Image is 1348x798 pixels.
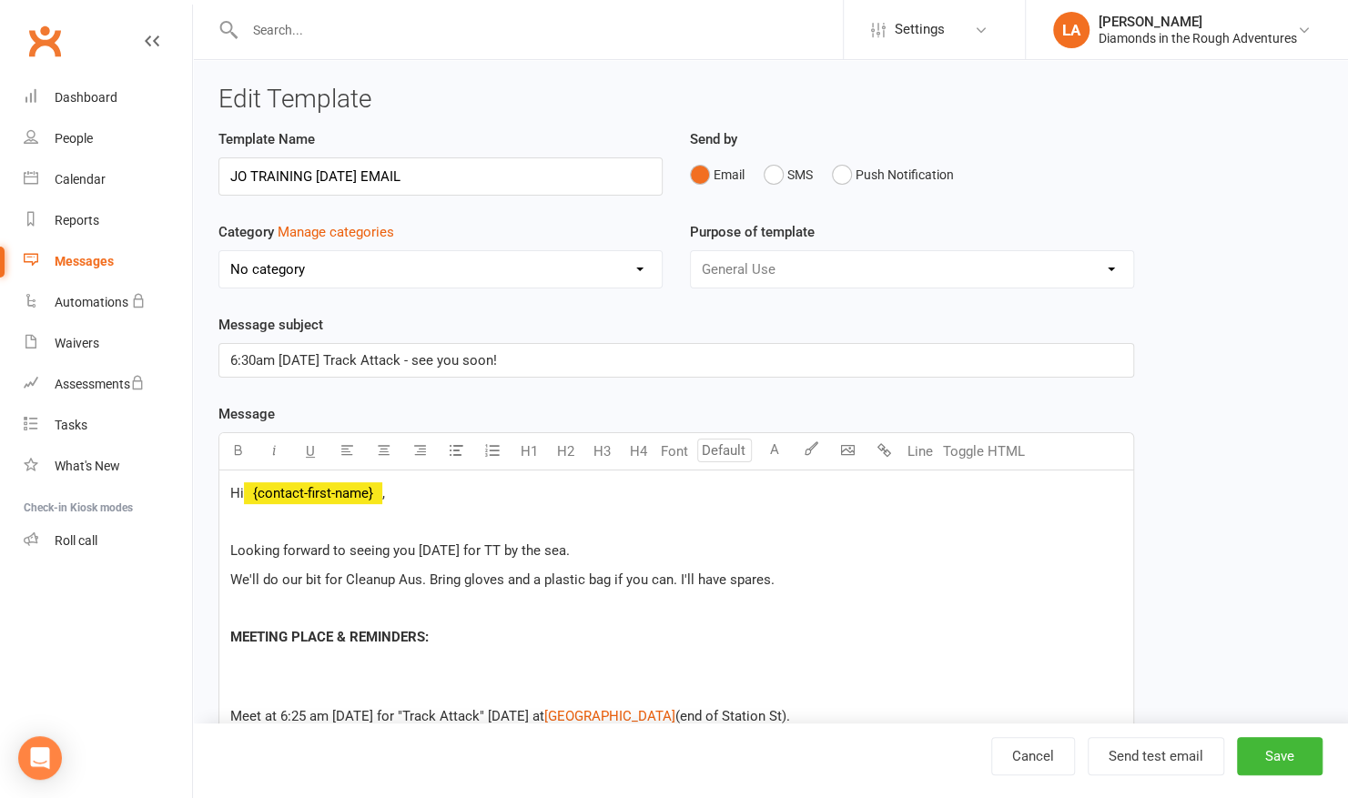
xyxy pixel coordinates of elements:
h3: Edit Template [218,86,1323,114]
div: Calendar [55,172,106,187]
button: A [756,433,793,470]
div: People [55,131,93,146]
a: Cancel [991,737,1075,775]
a: Automations [24,282,192,323]
label: Send by [690,128,737,150]
span: (end of Station St). [675,708,790,724]
a: People [24,118,192,159]
div: LA [1053,12,1090,48]
div: Messages [55,254,114,268]
a: What's New [24,446,192,487]
button: Category [278,221,394,243]
button: H4 [620,433,656,470]
div: Assessments [55,377,145,391]
span: U [306,443,315,460]
input: Default [697,439,752,462]
div: What's New [55,459,120,473]
button: H3 [583,433,620,470]
span: Looking forward to seeing you [DATE] for TT by the sea. [230,542,570,559]
div: Automations [55,295,128,309]
button: U [292,433,329,470]
span: Hi [230,485,244,501]
div: Diamonds in the Rough Adventures [1099,30,1297,46]
a: Clubworx [22,18,67,64]
a: Roll call [24,520,192,561]
label: Template Name [218,128,315,150]
div: Open Intercom Messenger [18,736,62,780]
label: Message subject [218,314,323,336]
a: Waivers [24,323,192,364]
a: Reports [24,200,192,241]
div: Dashboard [55,90,117,105]
button: Save [1237,737,1323,775]
a: Messages [24,241,192,282]
button: Push Notification [832,157,954,192]
a: Dashboard [24,77,192,118]
button: H1 [511,433,547,470]
a: Calendar [24,159,192,200]
button: Line [902,433,938,470]
div: [PERSON_NAME] [1099,14,1297,30]
span: [GEOGRAPHIC_DATA] [544,708,675,724]
div: Reports [55,213,99,227]
span: MEETING PLACE & REMINDERS: [230,629,429,645]
div: Tasks [55,418,87,432]
span: , [382,485,385,501]
button: H2 [547,433,583,470]
button: Font [656,433,693,470]
label: Message [218,403,275,425]
div: Roll call [55,533,97,548]
label: Purpose of template [690,221,815,243]
button: SMS [764,157,813,192]
input: Search... [239,17,843,43]
span: Meet at 6:25 am [DATE] for "Track Attack" [DATE] at [230,708,544,724]
span: Settings [895,9,945,50]
a: Tasks [24,405,192,446]
button: Send test email [1088,737,1224,775]
div: Waivers [55,336,99,350]
a: Assessments [24,364,192,405]
button: Toggle HTML [938,433,1029,470]
label: Category [218,221,394,243]
button: Email [690,157,745,192]
span: We'll do our bit for Cleanup Aus. Bring gloves and a plastic bag if you can. I'll have spares. [230,571,775,588]
span: 6:30am [DATE] Track Attack - see you soon! [230,352,497,369]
